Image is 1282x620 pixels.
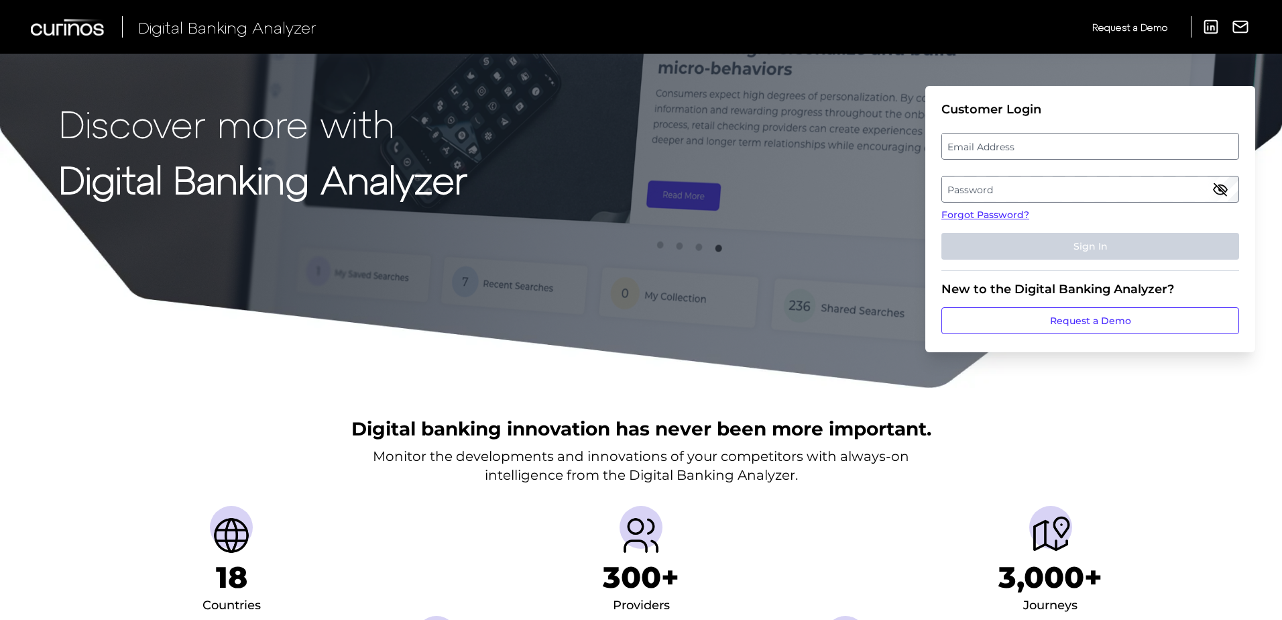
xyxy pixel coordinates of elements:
[941,102,1239,117] div: Customer Login
[603,560,679,595] h1: 300+
[138,17,316,37] span: Digital Banking Analyzer
[59,102,467,144] p: Discover more with
[942,177,1238,201] label: Password
[1023,595,1077,617] div: Journeys
[613,595,670,617] div: Providers
[998,560,1102,595] h1: 3,000+
[942,134,1238,158] label: Email Address
[1092,21,1167,33] span: Request a Demo
[31,19,106,36] img: Curinos
[59,156,467,201] strong: Digital Banking Analyzer
[1092,16,1167,38] a: Request a Demo
[1029,514,1072,557] img: Journeys
[941,307,1239,334] a: Request a Demo
[620,514,662,557] img: Providers
[941,208,1239,222] a: Forgot Password?
[210,514,253,557] img: Countries
[941,233,1239,260] button: Sign In
[202,595,261,617] div: Countries
[351,416,931,442] h2: Digital banking innovation has never been more important.
[373,447,909,484] p: Monitor the developments and innovations of your competitors with always-on intelligence from the...
[941,282,1239,297] div: New to the Digital Banking Analyzer?
[216,560,247,595] h1: 18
